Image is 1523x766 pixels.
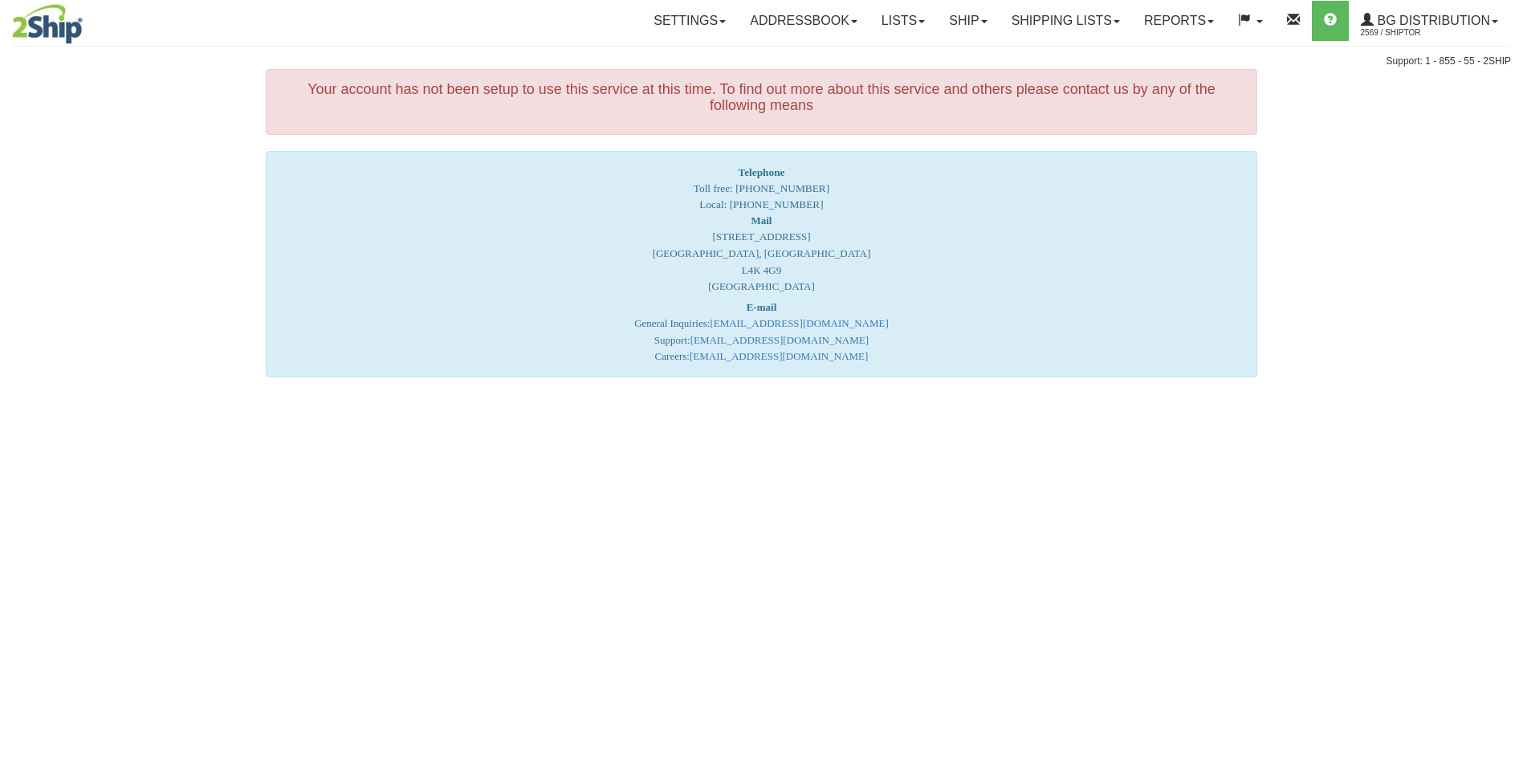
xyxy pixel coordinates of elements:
a: Shipping lists [1000,1,1132,41]
h4: Your account has not been setup to use this service at this time. To find out more about this ser... [279,82,1244,114]
a: [EMAIL_ADDRESS][DOMAIN_NAME] [690,334,869,346]
span: Toll free: [PHONE_NUMBER] Local: [PHONE_NUMBER] [694,166,829,210]
font: General Inquiries: Support: Careers: [634,301,889,363]
a: Lists [869,1,937,41]
span: BG Distribution [1374,14,1490,27]
a: Ship [937,1,999,41]
iframe: chat widget [1486,301,1521,465]
img: logo2569.jpg [12,4,83,44]
a: BG Distribution 2569 / ShipTor [1349,1,1510,41]
a: Addressbook [738,1,869,41]
font: [STREET_ADDRESS] [GEOGRAPHIC_DATA], [GEOGRAPHIC_DATA] L4K 4G9 [GEOGRAPHIC_DATA] [653,214,871,292]
a: [EMAIL_ADDRESS][DOMAIN_NAME] [690,350,868,362]
div: Support: 1 - 855 - 55 - 2SHIP [12,55,1511,68]
strong: Mail [751,214,772,226]
a: [EMAIL_ADDRESS][DOMAIN_NAME] [710,317,888,329]
strong: E-mail [747,301,777,313]
a: Reports [1132,1,1226,41]
a: Settings [641,1,738,41]
span: 2569 / ShipTor [1361,25,1481,41]
strong: Telephone [738,166,784,178]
